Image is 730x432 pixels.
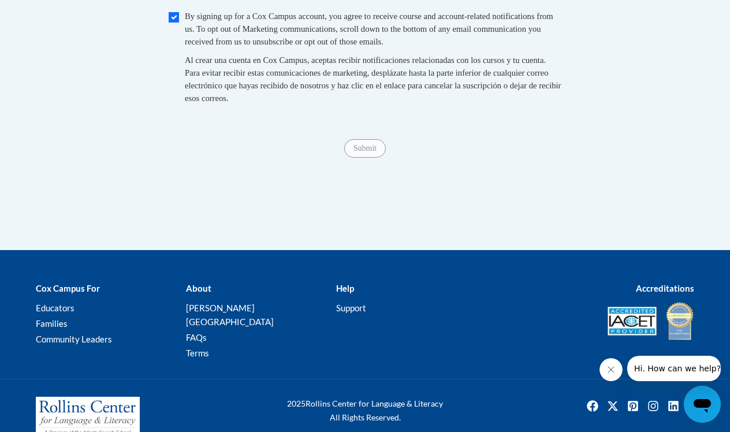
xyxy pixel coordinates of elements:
[186,348,209,358] a: Terms
[583,397,602,415] a: Facebook
[185,12,553,46] span: By signing up for a Cox Campus account, you agree to receive course and account-related notificat...
[627,356,721,381] iframe: Message from company
[644,397,662,415] a: Instagram
[36,303,75,313] a: Educators
[684,386,721,423] iframe: Button to launch messaging window
[599,358,623,381] iframe: Close message
[644,397,662,415] img: Instagram icon
[664,397,683,415] a: Linkedin
[636,283,694,293] b: Accreditations
[252,397,478,424] div: Rollins Center for Language & Literacy All Rights Reserved.
[185,55,561,103] span: Al crear una cuenta en Cox Campus, aceptas recibir notificaciones relacionadas con los cursos y t...
[624,397,642,415] img: Pinterest icon
[287,399,306,408] span: 2025
[186,303,274,327] a: [PERSON_NAME][GEOGRAPHIC_DATA]
[36,318,68,329] a: Families
[604,397,622,415] a: Twitter
[608,307,657,336] img: Accredited IACET® Provider
[684,397,703,415] img: Facebook group icon
[344,139,386,158] input: Submit
[583,397,602,415] img: Facebook icon
[624,397,642,415] a: Pinterest
[36,283,100,293] b: Cox Campus For
[604,397,622,415] img: Twitter icon
[664,397,683,415] img: LinkedIn icon
[336,283,354,293] b: Help
[336,303,366,313] a: Support
[186,332,207,342] a: FAQs
[684,397,703,415] a: Facebook Group
[665,301,694,341] img: IDA® Accredited
[186,283,211,293] b: About
[36,334,112,344] a: Community Leaders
